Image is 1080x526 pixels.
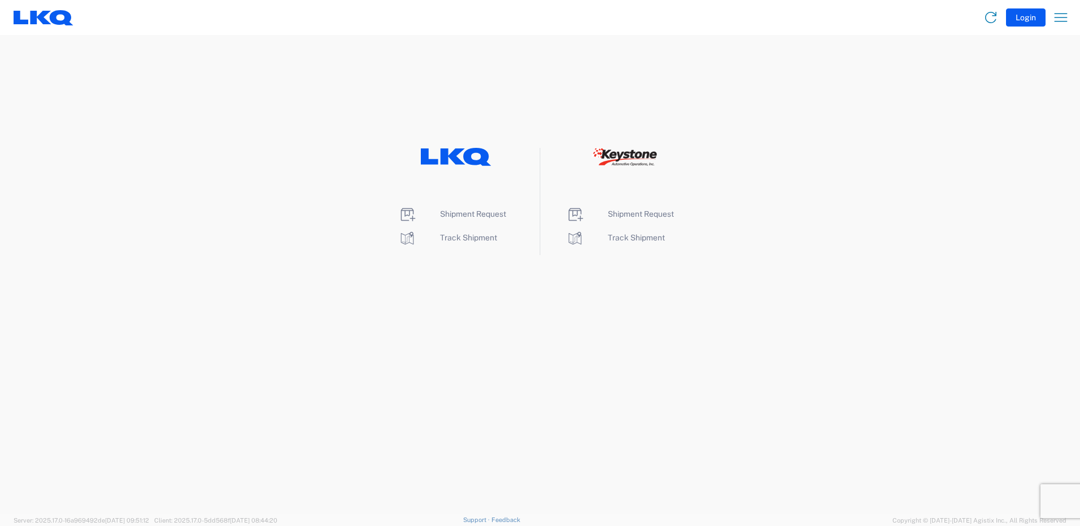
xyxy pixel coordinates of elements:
span: Shipment Request [440,209,506,218]
span: Track Shipment [608,233,665,242]
a: Track Shipment [566,233,665,242]
span: Shipment Request [608,209,674,218]
span: Track Shipment [440,233,497,242]
span: [DATE] 08:44:20 [230,517,277,524]
a: Track Shipment [398,233,497,242]
a: Shipment Request [398,209,506,218]
a: Support [463,516,491,523]
a: Shipment Request [566,209,674,218]
span: Server: 2025.17.0-16a969492de [14,517,149,524]
span: Copyright © [DATE]-[DATE] Agistix Inc., All Rights Reserved [892,515,1066,525]
button: Login [1006,8,1046,27]
a: Feedback [491,516,520,523]
span: [DATE] 09:51:12 [105,517,149,524]
span: Client: 2025.17.0-5dd568f [154,517,277,524]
